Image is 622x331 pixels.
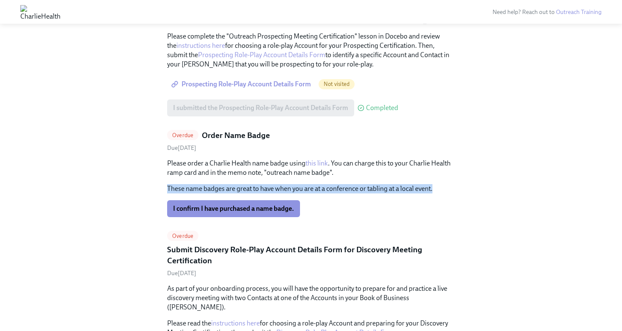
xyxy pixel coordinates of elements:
p: These name badges are great to have when you are at a conference or tabling at a local event. [167,184,455,193]
button: I confirm I have purchased a name badge. [167,200,300,217]
a: Outreach Training [556,8,602,16]
p: Please complete the "Outreach Prospecting Meeting Certification" lesson in Docebo and review the ... [167,32,455,69]
a: OverdueSubmit Discovery Role-Play Account Details Form for Discovery Meeting CertificationDue[DATE] [167,231,455,277]
span: Completed [366,105,398,111]
span: Not visited [319,81,355,87]
a: this link [305,159,328,167]
h5: Order Name Badge [202,130,270,141]
span: Friday, August 29th 2025, 7:00 am [167,270,196,277]
a: instructions here [176,41,225,50]
p: Please order a Charlie Health name badge using . You can charge this to your Charlie Health ramp ... [167,159,455,177]
span: Overdue [167,132,198,138]
span: I confirm I have purchased a name badge. [173,204,294,213]
a: instructions here [211,319,260,327]
a: Prospecting Role-Play Account Details Form [198,51,325,59]
p: As part of your onboarding process, you will have the opportunity to prepare for and practice a l... [167,284,455,312]
span: Need help? Reach out to [493,8,602,16]
span: Prospecting Role-Play Account Details Form [173,80,311,88]
span: Overdue [167,233,198,239]
img: CharlieHealth [20,5,61,19]
a: Prospecting Role-Play Account Details Form [167,76,317,93]
a: OverdueOrder Name BadgeDue[DATE] [167,130,455,152]
span: Monday, September 1st 2025, 7:00 am [167,144,196,152]
h5: Submit Discovery Role-Play Account Details Form for Discovery Meeting Certification [167,244,455,266]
